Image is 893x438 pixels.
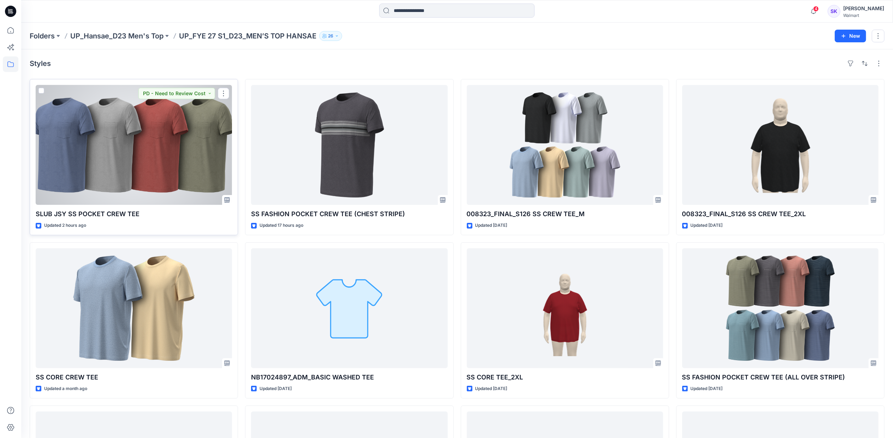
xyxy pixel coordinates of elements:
[251,372,447,382] p: NB17024897_ADM_BASIC WASHED TEE
[260,385,292,393] p: Updated [DATE]
[44,222,86,229] p: Updated 2 hours ago
[843,4,884,13] div: [PERSON_NAME]
[475,385,507,393] p: Updated [DATE]
[251,85,447,205] a: SS FASHION POCKET CREW TEE (CHEST STRIPE)
[30,59,51,68] h4: Styles
[467,372,663,382] p: SS CORE TEE_2XL
[843,13,884,18] div: Walmart
[475,222,507,229] p: Updated [DATE]
[467,248,663,368] a: SS CORE TEE_2XL
[260,222,303,229] p: Updated 17 hours ago
[682,248,879,368] a: SS FASHION POCKET CREW TEE (ALL OVER STRIPE)
[813,6,819,12] span: 4
[682,209,879,219] p: 008323_FINAL_S126 SS CREW TEE_2XL
[328,32,333,40] p: 26
[70,31,163,41] a: UP_Hansae_D23 Men's Top
[682,372,879,382] p: SS FASHION POCKET CREW TEE (ALL OVER STRIPE)
[36,248,232,368] a: SS CORE CREW TEE
[251,248,447,368] a: NB17024897_ADM_BASIC WASHED TEE
[44,385,87,393] p: Updated a month ago
[319,31,342,41] button: 26
[36,209,232,219] p: SLUB JSY SS POCKET CREW TEE
[835,30,866,42] button: New
[828,5,840,18] div: SK
[30,31,55,41] a: Folders
[36,372,232,382] p: SS CORE CREW TEE
[691,385,723,393] p: Updated [DATE]
[251,209,447,219] p: SS FASHION POCKET CREW TEE (CHEST STRIPE)
[691,222,723,229] p: Updated [DATE]
[179,31,316,41] p: UP_FYE 27 S1_D23_MEN’S TOP HANSAE
[682,85,879,205] a: 008323_FINAL_S126 SS CREW TEE_2XL
[467,85,663,205] a: 008323_FINAL_S126 SS CREW TEE_M
[467,209,663,219] p: 008323_FINAL_S126 SS CREW TEE_M
[36,85,232,205] a: SLUB JSY SS POCKET CREW TEE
